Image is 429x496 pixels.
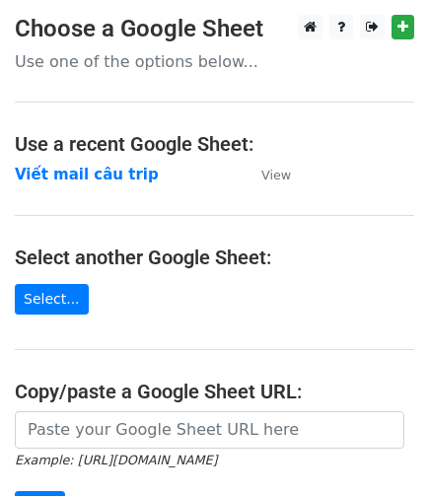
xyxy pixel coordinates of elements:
[261,168,291,182] small: View
[15,246,414,269] h4: Select another Google Sheet:
[15,284,89,315] a: Select...
[15,453,217,467] small: Example: [URL][DOMAIN_NAME]
[15,411,404,449] input: Paste your Google Sheet URL here
[15,132,414,156] h4: Use a recent Google Sheet:
[242,166,291,183] a: View
[15,380,414,403] h4: Copy/paste a Google Sheet URL:
[15,166,159,183] a: Viết mail câu trip
[15,51,414,72] p: Use one of the options below...
[15,15,414,43] h3: Choose a Google Sheet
